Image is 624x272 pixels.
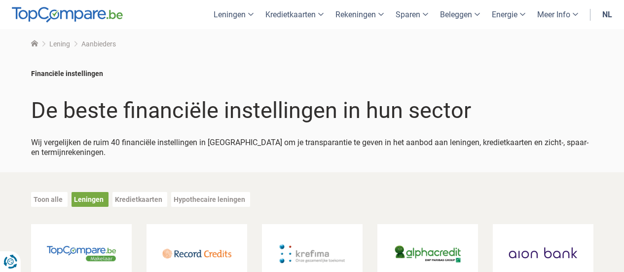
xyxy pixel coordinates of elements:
[49,40,70,48] a: Lening
[81,40,116,48] span: Aanbieders
[31,128,593,157] div: Wij vergelijken de ruim 40 financiële instellingen in [GEOGRAPHIC_DATA] om je transparantie te ge...
[31,69,593,78] div: Financiële instellingen
[278,236,347,271] img: Krefima
[34,195,63,203] a: Toon alle
[174,195,245,203] a: Hypothecaire leningen
[509,236,578,271] img: Aion Bank
[162,236,231,271] img: Record Credits
[393,243,462,264] img: Alphacredit
[115,195,162,203] a: Kredietkaarten
[74,195,104,203] a: Leningen
[31,40,38,48] a: Home
[12,7,123,23] img: TopCompare
[31,98,593,123] h1: De beste financiële instellingen in hun sector
[47,246,116,261] img: TopCompare, makelaars partner voor jouw krediet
